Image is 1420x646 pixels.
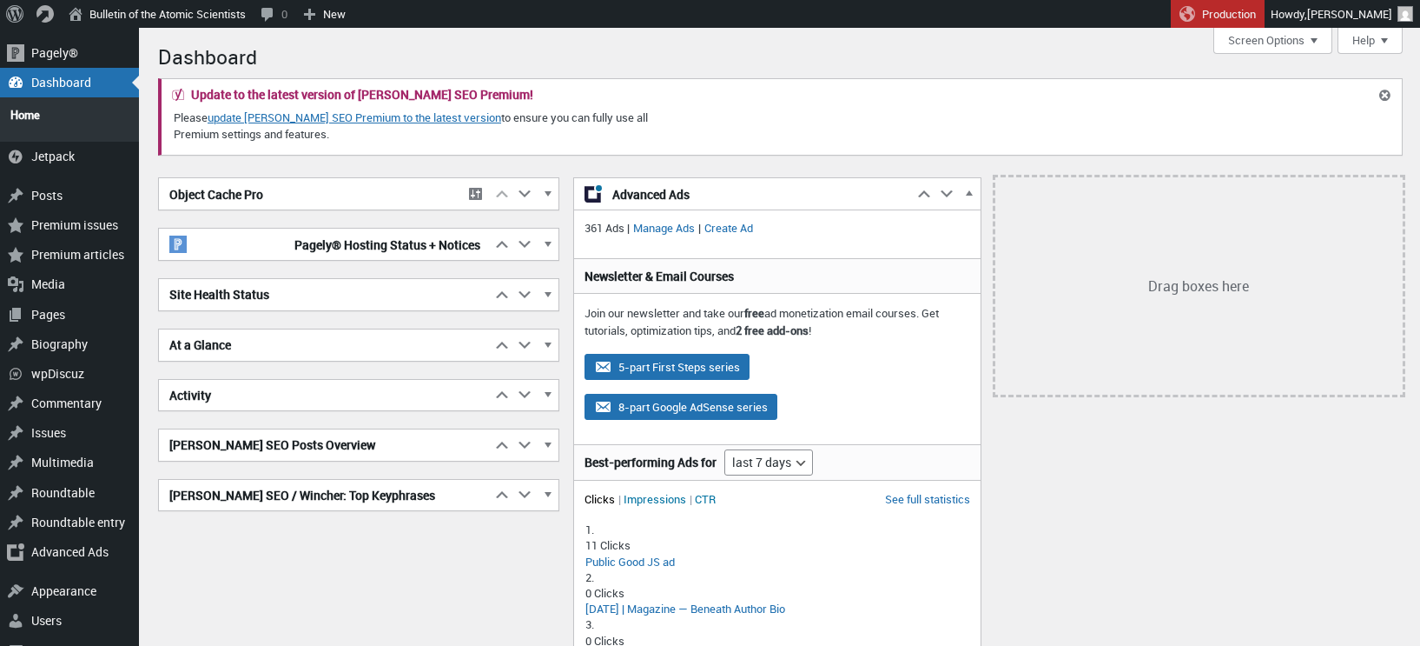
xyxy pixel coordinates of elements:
li: CTR [695,491,716,507]
div: 0 Clicks [585,585,968,601]
button: 8-part Google AdSense series [585,394,777,420]
a: Manage Ads [630,220,698,236]
h2: Object Cache Pro [159,179,459,210]
span: [PERSON_NAME] [1307,6,1392,22]
button: 5-part First Steps series [585,354,750,380]
h1: Dashboard [158,37,1403,74]
a: Create Ad [701,220,756,236]
div: 1. [585,522,968,537]
h2: Update to the latest version of [PERSON_NAME] SEO Premium! [191,89,533,101]
h2: At a Glance [159,330,491,361]
span: Advanced Ads [612,186,902,203]
h3: Newsletter & Email Courses [585,268,969,285]
li: Clicks [585,491,621,507]
h2: Pagely® Hosting Status + Notices [159,229,491,260]
p: Join our newsletter and take our ad monetization email courses. Get tutorials, optimization tips,... [585,305,969,339]
div: 2. [585,569,968,585]
button: Help [1337,28,1403,54]
h3: Best-performing Ads for [585,454,717,471]
a: [DATE] | Magazine — Beneath Author Bio [585,601,785,616]
h2: [PERSON_NAME] SEO Posts Overview [159,430,491,461]
a: update [PERSON_NAME] SEO Premium to the latest version [208,110,501,125]
div: 11 Clicks [585,537,968,553]
h2: Activity [159,380,491,411]
strong: free [744,305,764,321]
a: See full statistics [885,491,970,507]
img: pagely-w-on-b20x20.png [169,236,187,253]
h2: Site Health Status [159,279,491,310]
h2: [PERSON_NAME] SEO / Wincher: Top Keyphrases [159,480,491,511]
p: Please to ensure you can fully use all Premium settings and features. [172,108,697,144]
button: Screen Options [1213,28,1332,54]
li: Impressions [624,491,692,507]
a: Public Good JS ad [585,554,675,569]
div: 3. [585,616,968,632]
strong: 2 free add-ons [736,323,809,338]
p: 361 Ads | | [585,220,969,237]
